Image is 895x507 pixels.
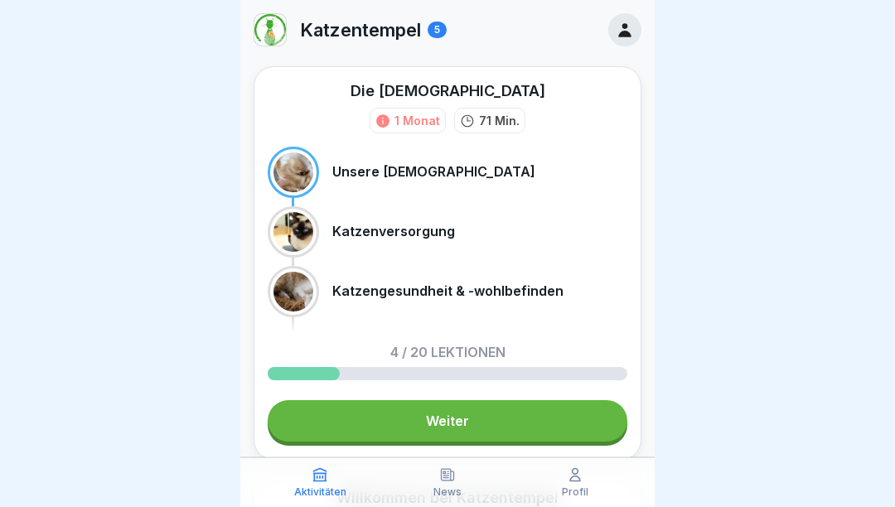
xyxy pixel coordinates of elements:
[351,80,545,101] div: Die [DEMOGRAPHIC_DATA]
[332,224,455,239] p: Katzenversorgung
[332,283,564,299] p: Katzengesundheit & -wohlbefinden
[479,112,520,129] p: 71 Min.
[300,19,421,41] p: Katzentempel
[394,112,440,129] div: 1 Monat
[433,486,462,498] p: News
[268,400,627,442] a: Weiter
[294,486,346,498] p: Aktivitäten
[428,22,447,38] div: 5
[562,486,588,498] p: Profil
[254,14,286,46] img: tzdbl8o4en92tfpxrhnetvbb.png
[390,345,506,359] p: 4 / 20 Lektionen
[332,164,535,180] p: Unsere [DEMOGRAPHIC_DATA]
